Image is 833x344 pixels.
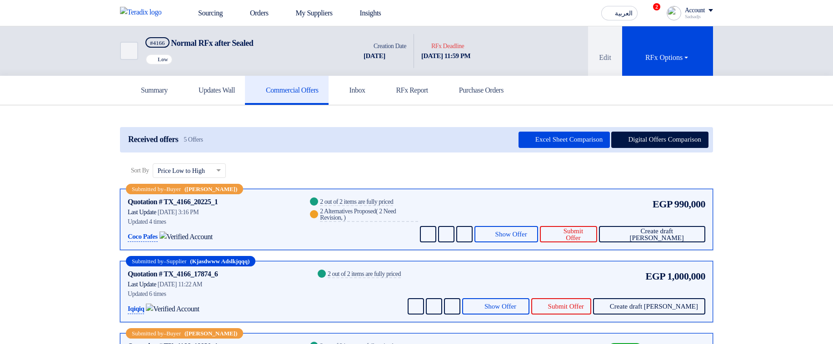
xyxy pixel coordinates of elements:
[276,3,340,23] a: My Suppliers
[128,217,297,226] div: Updated 4 times
[329,76,375,105] a: Inbox
[178,76,245,105] a: Updates Wall
[185,330,237,336] b: ([PERSON_NAME])
[474,226,539,242] button: Show Offer
[130,86,168,95] h5: Summary
[685,14,713,19] div: Sadsadjs
[615,10,633,17] span: العربية
[421,51,470,61] div: [DATE] 11:59 PM
[340,3,389,23] a: Insights
[158,209,199,216] span: [DATE] 3:16 PM
[150,40,165,46] div: #4166
[132,330,164,336] span: Submitted by
[540,226,597,242] button: Submit Offer
[599,226,705,242] button: Create draft [PERSON_NAME]
[421,41,470,51] div: RFx Deadline
[158,281,202,288] span: [DATE] 11:22 AM
[132,186,164,192] span: Submitted by
[328,271,401,278] div: 2 out of 2 items are fully priced
[245,76,329,105] a: Commercial Offers
[126,328,243,339] div: –
[230,3,276,23] a: Orders
[674,197,705,211] span: 990,000
[160,231,213,242] img: Verified Account
[120,7,167,18] img: Teradix logo
[126,256,255,266] div: –
[128,281,156,288] span: Last Update
[126,184,243,194] div: –
[376,208,378,215] span: (
[484,303,516,310] span: Show Offer
[158,56,168,63] span: Low
[171,39,253,48] span: Normal RFx after Sealed
[128,269,218,280] div: Quotation # TX_4166_17874_6
[601,6,638,20] button: العربية
[556,228,590,241] span: Submit Offer
[255,86,319,95] h5: Commercial Offers
[185,186,237,192] b: ([PERSON_NAME])
[166,258,186,264] span: Supplier
[611,132,708,148] button: Digital Offers Comparison
[128,289,305,299] div: Updated 6 times
[190,258,249,264] b: (Kjasdwww Adslkjqqq)
[610,303,698,310] span: Create draft [PERSON_NAME]
[320,208,418,222] div: 2 Alternatives Proposed
[128,209,156,216] span: Last Update
[667,269,705,284] span: 1,000,000
[188,86,235,95] h5: Updates Wall
[588,26,622,76] button: Edit
[375,76,438,105] a: RFx Report
[385,86,428,95] h5: RFx Report
[531,298,591,315] button: Submit Offer
[615,228,698,241] span: Create draft [PERSON_NAME]
[146,304,199,315] img: Verified Account
[158,166,205,176] span: Price Low to High
[320,208,396,221] span: 2 Need Revision,
[438,76,514,105] a: Purchase Orders
[462,298,529,315] button: Show Offer
[593,298,705,315] button: Create draft [PERSON_NAME]
[622,26,713,76] button: RFx Options
[166,186,181,192] span: Buyer
[448,86,504,95] h5: Purchase Orders
[166,330,181,336] span: Buyer
[646,269,666,284] span: EGP
[645,52,690,63] div: RFx Options
[344,214,345,221] span: )
[145,37,253,49] h5: Normal RFx after Sealed
[495,231,527,238] span: Show Offer
[548,303,584,310] span: Submit Offer
[132,258,164,264] span: Submitted by
[184,136,203,143] span: 5 Offers
[685,7,705,15] div: Account
[653,197,673,211] span: EGP
[339,86,365,95] h5: Inbox
[128,135,178,144] span: Received offers
[653,3,660,10] span: 2
[128,304,144,315] p: Iqiqiq
[131,166,149,175] span: Sort By
[128,197,218,207] div: Quotation # TX_4166_20225_1
[120,76,178,105] a: Summary
[128,231,158,242] p: Coco Pafes
[364,51,406,61] div: [DATE]
[667,6,681,20] img: profile_test.png
[320,199,393,206] div: 2 out of 2 items are fully priced
[519,132,610,148] button: Excel Sheet Comparison
[364,41,406,51] div: Creation Date
[178,3,230,23] a: Sourcing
